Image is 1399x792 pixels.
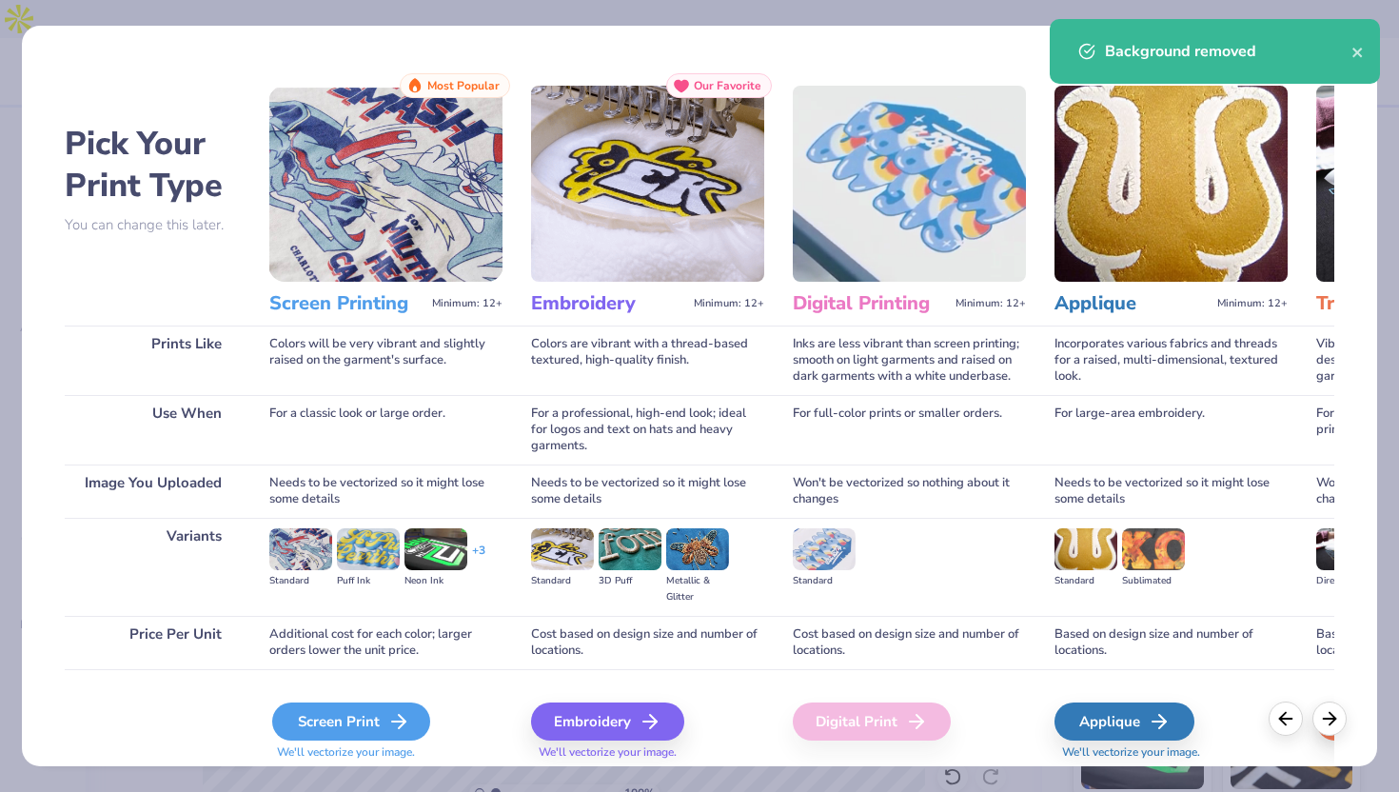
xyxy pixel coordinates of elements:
img: Standard [1054,528,1117,570]
div: Prints Like [65,326,241,395]
div: Image You Uploaded [65,465,241,518]
div: Colors are vibrant with a thread-based textured, high-quality finish. [531,326,764,395]
span: We'll vectorize your image. [1054,744,1288,761]
div: Based on design size and number of locations. [1054,616,1288,669]
div: Direct-to-film [1316,573,1379,589]
div: For a professional, high-end look; ideal for logos and text on hats and heavy garments. [531,395,764,465]
span: We'll vectorize your image. [531,744,764,761]
div: Applique [1054,703,1194,741]
button: close [1351,40,1365,63]
div: Cost based on design size and number of locations. [531,616,764,669]
img: Digital Printing [793,86,1026,282]
div: Digital Print [793,703,951,741]
img: Standard [269,528,332,570]
div: Colors will be very vibrant and slightly raised on the garment's surface. [269,326,502,395]
img: Standard [531,528,594,570]
h3: Screen Printing [269,291,424,316]
img: Puff Ink [337,528,400,570]
img: Metallic & Glitter [666,528,729,570]
h2: Pick Your Print Type [65,123,241,207]
div: Additional cost for each color; larger orders lower the unit price. [269,616,502,669]
div: Use When [65,395,241,465]
div: Puff Ink [337,573,400,589]
span: Minimum: 12+ [432,297,502,310]
div: Screen Print [272,703,430,741]
div: + 3 [472,543,485,575]
div: Inks are less vibrant than screen printing; smooth on light garments and raised on dark garments ... [793,326,1026,395]
div: Metallic & Glitter [666,573,729,605]
span: Minimum: 12+ [1217,297,1288,310]
p: You can change this later. [65,217,241,233]
div: Needs to be vectorized so it might lose some details [531,465,764,518]
span: Most Popular [427,79,500,92]
h3: Applique [1054,291,1210,316]
img: Screen Printing [269,86,502,282]
span: Minimum: 12+ [956,297,1026,310]
div: For a classic look or large order. [269,395,502,465]
div: Standard [531,573,594,589]
img: Sublimated [1122,528,1185,570]
span: Minimum: 12+ [694,297,764,310]
h3: Embroidery [531,291,686,316]
div: 3D Puff [599,573,661,589]
div: Embroidery [531,703,684,741]
div: Background removed [1105,40,1351,63]
div: Cost based on design size and number of locations. [793,616,1026,669]
div: Neon Ink [404,573,467,589]
img: Embroidery [531,86,764,282]
div: Needs to be vectorized so it might lose some details [1054,465,1288,518]
h3: Digital Printing [793,291,948,316]
div: Variants [65,518,241,616]
div: Standard [793,573,856,589]
div: Price Per Unit [65,616,241,669]
div: For large-area embroidery. [1054,395,1288,465]
div: Sublimated [1122,573,1185,589]
span: Our Favorite [694,79,761,92]
span: We'll vectorize your image. [269,744,502,761]
div: Won't be vectorized so nothing about it changes [793,465,1026,518]
div: For full-color prints or smaller orders. [793,395,1026,465]
img: Direct-to-film [1316,528,1379,570]
div: Needs to be vectorized so it might lose some details [269,465,502,518]
img: Neon Ink [404,528,467,570]
img: Standard [793,528,856,570]
img: 3D Puff [599,528,661,570]
div: Incorporates various fabrics and threads for a raised, multi-dimensional, textured look. [1054,326,1288,395]
div: Standard [269,573,332,589]
div: Standard [1054,573,1117,589]
img: Applique [1054,86,1288,282]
